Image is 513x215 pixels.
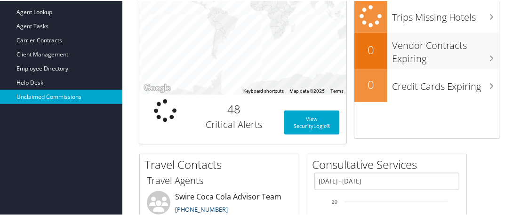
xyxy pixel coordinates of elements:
h3: Credit Cards Expiring [392,74,500,92]
a: [PHONE_NUMBER] [175,204,228,213]
img: Google [142,81,173,94]
h2: 48 [198,100,270,116]
button: Keyboard shortcuts [243,87,284,94]
h2: 0 [354,76,387,92]
h2: Consultative Services [312,156,466,172]
a: View SecurityLogic® [284,110,339,134]
tspan: 20 [332,198,337,204]
span: Map data ©2025 [289,88,325,93]
h3: Travel Agents [147,173,292,186]
h3: Trips Missing Hotels [392,5,500,23]
a: 0Credit Cards Expiring [354,68,500,101]
h3: Critical Alerts [198,117,270,130]
h2: Travel Contacts [144,156,299,172]
a: 0Vendor Contracts Expiring [354,32,500,68]
a: Terms (opens in new tab) [330,88,344,93]
h2: 0 [354,41,387,57]
a: Open this area in Google Maps (opens a new window) [142,81,173,94]
h3: Vendor Contracts Expiring [392,33,500,64]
